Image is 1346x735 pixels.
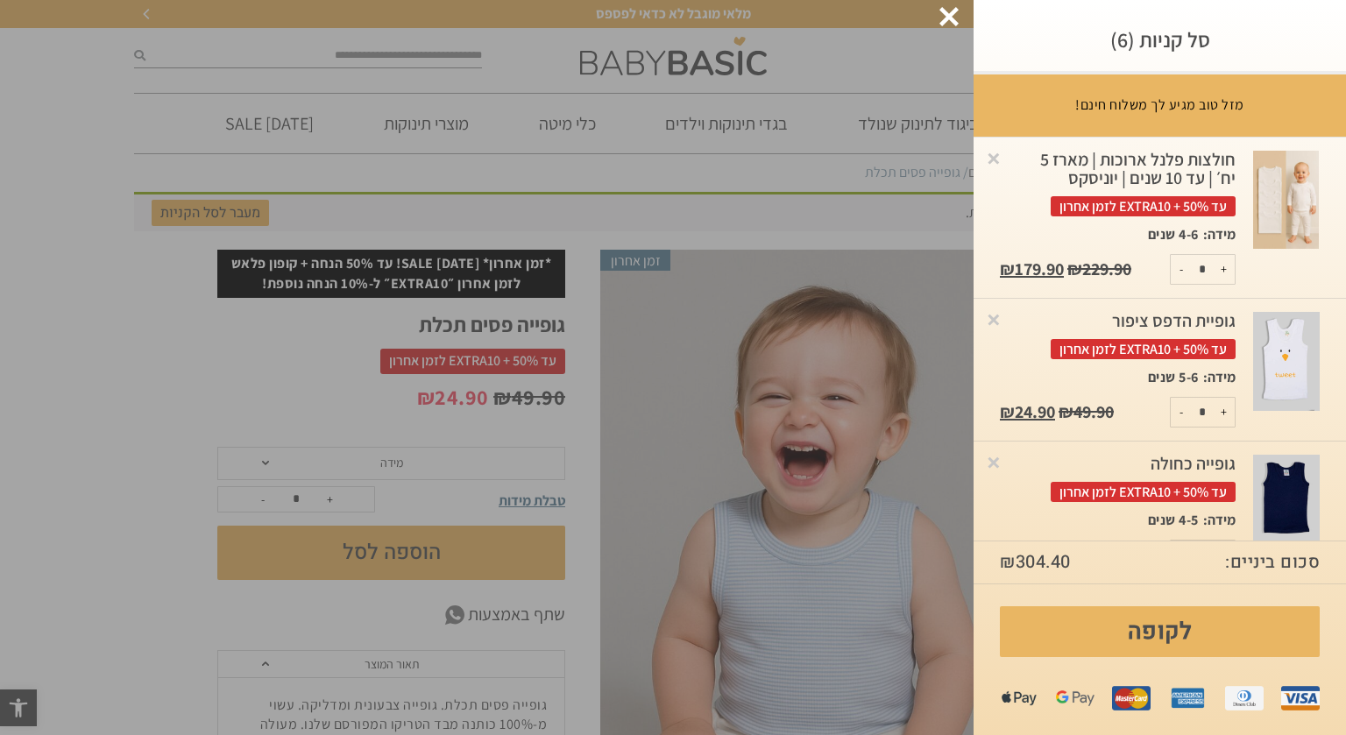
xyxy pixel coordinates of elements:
[1112,679,1151,717] img: mastercard.png
[1148,225,1199,244] p: 4-6 שנים
[1168,679,1207,717] img: amex.png
[1253,151,1320,250] a: גופייה פסים תכלת
[1000,549,1016,575] span: ₪
[16,27,125,141] td: Have questions? We're here to help!
[1000,26,1320,53] h3: סל קניות (6)
[1000,312,1236,360] div: גופיית הדפס ציפור
[1171,541,1193,569] button: -
[1051,196,1236,216] span: עד 50% + EXTRA10 לזמן אחרון
[1000,455,1236,503] div: גופייה כחולה
[1213,255,1235,284] button: +
[1253,151,1319,250] img: גופייה פסים תכלת
[1253,312,1320,411] img: גופייה פסים תכלת
[1225,679,1264,717] img: diners.png
[1199,368,1236,387] dt: מידה:
[1000,606,1320,657] a: לקופה
[1185,398,1220,427] input: כמות המוצר
[1213,398,1235,427] button: +
[1148,368,1199,387] p: 5-6 שנים
[1171,255,1193,284] button: -
[1059,400,1114,423] bdi: 49.90
[1000,549,1071,575] bdi: 304.40
[1000,400,1015,423] span: ₪
[1281,679,1320,717] img: visa.png
[1185,541,1220,569] input: כמות המוצר
[1000,151,1236,226] a: חולצות פלנל ארוכות | מארז 5 יח׳ | עד 10 שנים | יוניסקסעד 50% + EXTRA10 לזמן אחרון
[1000,679,1038,717] img: apple%20pay.png
[1000,400,1055,423] bdi: 24.90
[1059,400,1073,423] span: ₪
[1075,95,1244,115] p: מזל טוב מגיע לך משלוח חינם!
[1056,679,1095,717] img: gpay.png
[1000,455,1236,512] a: גופייה כחולהעד 50% + EXTRA10 לזמן אחרון
[7,7,222,147] button: zendesk chatHave questions? We're here to help!
[985,310,1002,328] a: Remove this item
[1067,258,1131,280] bdi: 229.90
[1000,258,1064,280] bdi: 179.90
[1067,258,1082,280] span: ₪
[1051,339,1236,359] span: עד 50% + EXTRA10 לזמן אחרון
[1000,258,1015,280] span: ₪
[1185,255,1220,284] input: כמות המוצר
[1199,511,1236,530] dt: מידה:
[1199,225,1236,244] dt: מידה:
[1000,151,1236,217] div: חולצות פלנל ארוכות | מארז 5 יח׳ | עד 10 שנים | יוניסקס
[985,453,1002,470] a: Remove this item
[28,10,200,27] div: zendesk chat
[1225,550,1320,575] strong: סכום ביניים:
[1051,482,1236,502] span: עד 50% + EXTRA10 לזמן אחרון
[1213,541,1235,569] button: +
[1148,511,1199,530] p: 4-5 שנים
[1171,398,1193,427] button: -
[1000,312,1236,369] a: גופיית הדפס ציפורעד 50% + EXTRA10 לזמן אחרון
[1253,455,1320,554] img: גופייה פסים תכלת
[985,149,1002,166] a: Remove this item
